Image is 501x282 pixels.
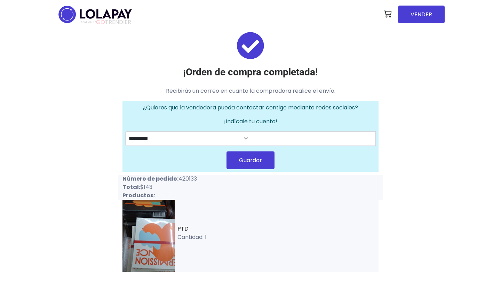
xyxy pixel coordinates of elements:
button: Guardar [226,151,275,169]
a: VENDER [398,6,445,23]
img: logo [56,3,134,25]
span: GO [96,18,105,26]
strong: Productos: [122,191,155,199]
p: ¿Quieres que la vendedora pueda contactar contigo mediante redes sociales? [125,103,376,112]
h3: ¡Orden de compra completada! [122,66,379,78]
p: $143 [122,183,246,191]
p: Cantidad: 1 [177,233,379,241]
a: PTD [177,225,189,233]
p: ¡Indícale tu cuenta! [125,117,376,126]
p: Recibirás un correo en cuanto la compradora realice el envío. [122,87,379,95]
p: 420133 [122,175,246,183]
strong: Número de pedido: [122,175,178,183]
img: small_1759525528771.jpeg [122,200,175,272]
span: TRENDIER [80,19,131,25]
strong: Total: [122,183,140,191]
span: POWERED BY [80,20,96,24]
